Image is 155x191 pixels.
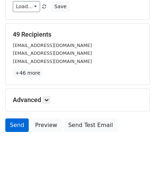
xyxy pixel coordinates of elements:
[120,157,155,191] iframe: Chat Widget
[31,118,62,132] a: Preview
[13,96,142,104] h5: Advanced
[13,51,92,56] small: [EMAIL_ADDRESS][DOMAIN_NAME]
[63,118,117,132] a: Send Test Email
[13,43,92,48] small: [EMAIL_ADDRESS][DOMAIN_NAME]
[13,69,43,78] a: +46 more
[51,1,70,12] button: Save
[5,118,29,132] a: Send
[13,31,142,38] h5: 49 Recipients
[13,1,40,12] a: Load...
[13,59,92,64] small: [EMAIL_ADDRESS][DOMAIN_NAME]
